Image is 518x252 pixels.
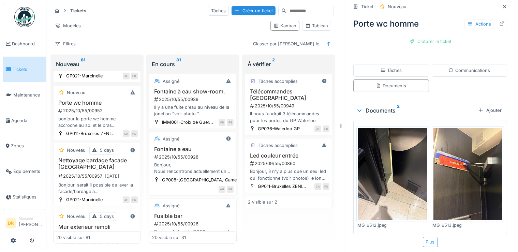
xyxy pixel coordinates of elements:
[356,106,475,115] div: Documents
[3,159,46,184] a: Équipements
[56,100,138,106] h3: Porte wc homme
[152,162,234,175] div: Bonjour, Nous rencontrons actuellement un problème avec la fontaine d’eau : la pression est très ...
[19,216,43,221] div: Manager
[6,218,16,228] li: DR
[81,60,85,68] sup: 81
[152,146,234,152] h3: Fontaine a eau
[68,8,89,14] strong: Tickets
[123,73,130,79] div: JF
[3,133,46,159] a: Zones
[258,183,306,190] div: GP011-Bruxelles ZENI...
[67,213,86,220] div: Nouveau
[248,88,329,101] h3: Télécommandes [GEOGRAPHIC_DATA]
[3,31,46,57] a: Dashboard
[227,186,234,193] div: FG
[56,224,138,237] h3: Mur exterieur rempli d'humidité Marcinelle
[56,60,138,68] div: Nouveau
[232,6,276,15] div: Créer un ticket
[423,237,438,247] div: Plus
[248,168,329,181] div: Bonjour, il n'y a plus que un seul led qui fonctionne (voir photos) le long des entrée
[248,110,329,123] div: Il nous faudrait 3 télécommandes pour les portes du GP Waterloo
[152,234,186,241] div: 20 visible sur 31
[3,108,46,133] a: Agenda
[19,216,43,231] li: [PERSON_NAME]
[358,128,427,220] img: 0b2w29jzw8prpf0wzo0ouh5hf67s
[258,125,300,132] div: GP036-Waterloo GP
[131,130,138,137] div: FG
[123,196,130,203] div: JF
[432,222,504,228] div: IMG_6513.jpeg
[6,216,43,232] a: DR Manager[PERSON_NAME]
[406,37,454,46] div: Clôturer le ticket
[248,199,277,205] div: 2 visible sur 2
[163,78,179,85] div: Assigné
[131,196,138,203] div: FG
[249,160,329,167] div: 2025/09/55/00860
[52,21,84,31] div: Modèles
[153,154,234,160] div: 2025/10/55/00928
[152,104,234,117] div: Il y a une fuite d'eau au niveau de la jonction "voir photo ".
[14,7,35,27] img: Badge_color-CXgf-gQk.svg
[163,136,179,142] div: Assigné
[153,96,234,103] div: 2025/10/55/00939
[13,66,43,73] span: Tickets
[152,60,234,68] div: En cours
[448,67,490,74] div: Communications
[464,19,494,29] div: Actions
[351,15,510,33] div: Porte wc homme
[56,116,138,129] div: bonjour la porte wc homme accroche au sol et le bras automatique accroche au niveau du carrelage ...
[323,183,329,190] div: FG
[248,152,329,159] h3: Led couleur entrée
[3,184,46,210] a: Statistiques
[258,142,298,149] div: Tâches accomplies
[66,130,115,137] div: GP011-Bruxelles ZENI...
[376,83,406,89] div: Documents
[152,88,234,95] h3: Fontaine à eau show-room.
[67,147,86,153] div: Nouveau
[380,67,402,74] div: Tâches
[250,39,322,49] div: Classer par [PERSON_NAME] le
[219,119,225,126] div: VD
[11,143,43,149] span: Zones
[397,106,400,115] sup: 2
[227,119,234,126] div: FG
[3,57,46,82] a: Tickets
[3,82,46,108] a: Maintenance
[152,228,234,241] div: Bonjour, le fusible QGS8 ne cesse de sauter. Serait-il possible de vérifier la cause du problème ?
[305,23,328,29] div: Tableau
[100,213,114,220] div: 5 days
[162,177,241,183] div: GP008-[GEOGRAPHIC_DATA] Came...
[52,39,79,49] div: Filtres
[13,92,43,98] span: Maintenance
[475,106,504,115] div: Ajouter
[105,173,119,179] div: [DATE]
[258,78,298,85] div: Tâches accomplies
[56,182,138,195] div: Bonjour, serait il possible de laver la facade/bardage à [GEOGRAPHIC_DATA], nous avons accès à un...
[131,73,138,79] div: FG
[13,194,43,200] span: Statistiques
[249,103,329,109] div: 2025/10/55/00949
[58,172,138,180] div: 2025/10/55/00957
[361,3,373,10] div: Ticket
[272,60,275,68] sup: 2
[314,183,321,190] div: CA
[13,168,43,175] span: Équipements
[153,221,234,227] div: 2025/10/55/00926
[314,125,321,132] div: JF
[388,3,406,10] div: Nouveau
[323,125,329,132] div: FG
[152,213,234,219] h3: Fusible bar
[273,23,296,29] div: Kanban
[356,222,429,228] div: IMG_6512.jpeg
[56,157,138,170] h3: Nettoyage bardage facade [GEOGRAPHIC_DATA]
[248,60,330,68] div: À vérifier
[163,203,179,209] div: Assigné
[66,196,103,203] div: GP021-Marcinelle
[176,60,181,68] sup: 31
[100,147,114,153] div: 5 days
[162,119,213,125] div: IMM001-Croix de Guer...
[58,107,138,114] div: 2025/10/55/00952
[56,234,90,241] div: 20 visible sur 81
[12,41,43,47] span: Dashboard
[123,130,130,137] div: CA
